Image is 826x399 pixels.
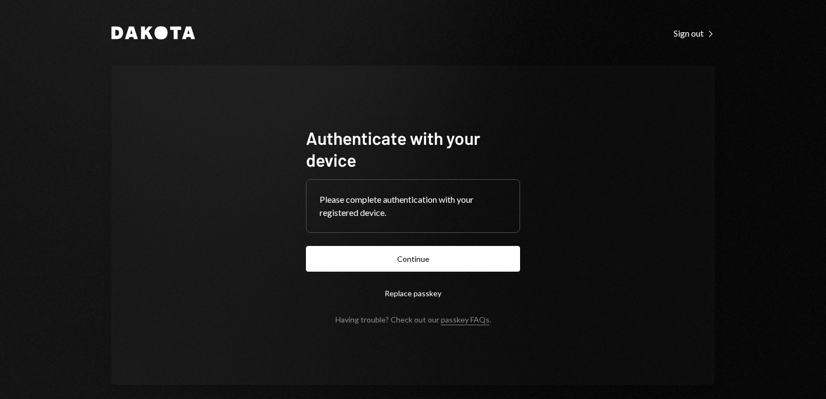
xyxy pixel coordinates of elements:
[306,246,520,272] button: Continue
[306,127,520,171] h1: Authenticate with your device
[320,193,506,219] div: Please complete authentication with your registered device.
[674,28,715,39] div: Sign out
[306,280,520,306] button: Replace passkey
[441,315,489,325] a: passkey FAQs
[335,315,491,324] div: Having trouble? Check out our .
[674,27,715,39] a: Sign out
